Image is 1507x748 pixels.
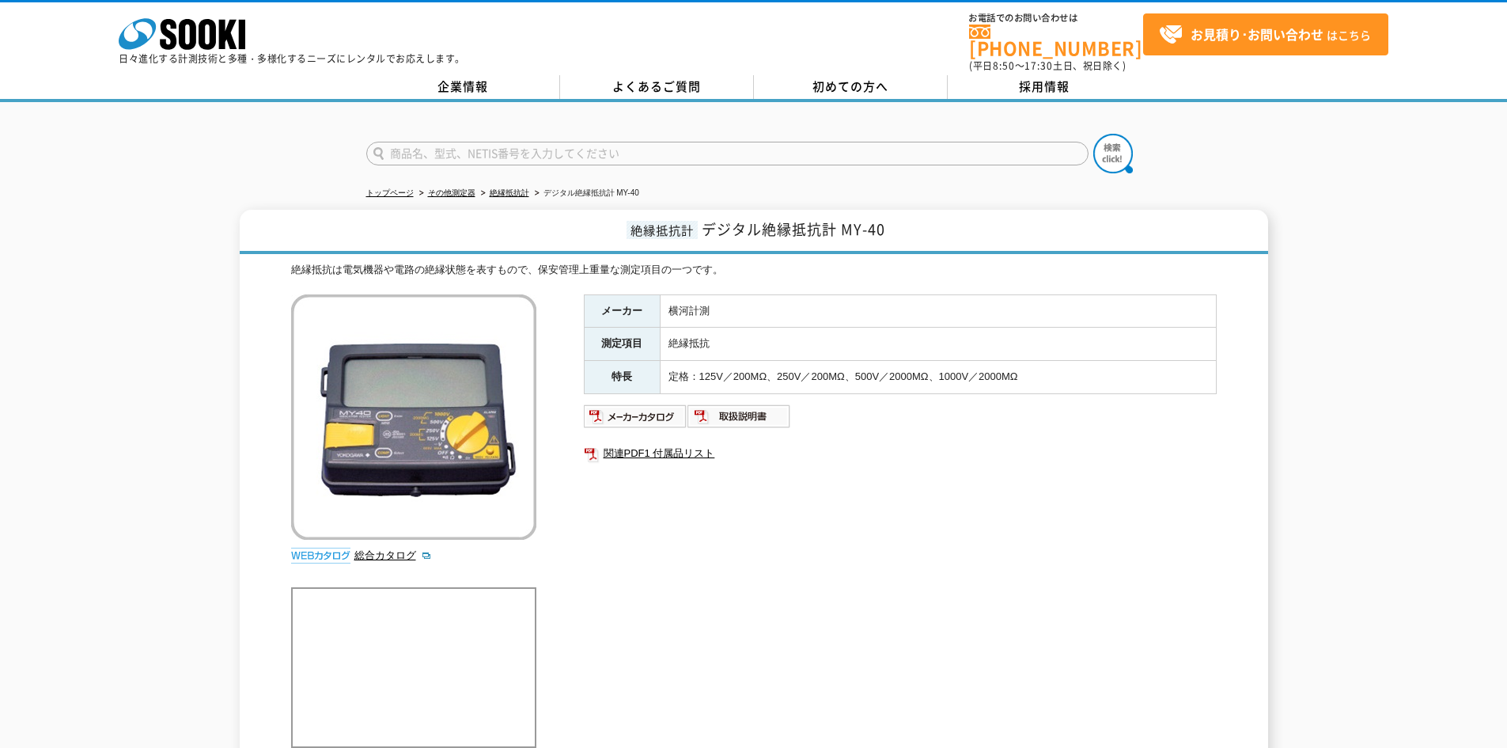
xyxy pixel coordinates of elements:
[532,185,639,202] li: デジタル絶縁抵抗計 MY-40
[660,361,1216,394] td: 定格：125V／200MΩ、250V／200MΩ、500V／2000MΩ、1000V／2000MΩ
[584,328,660,361] th: 測定項目
[560,75,754,99] a: よくあるご質問
[584,443,1217,464] a: 関連PDF1 付属品リスト
[584,361,660,394] th: 特長
[354,549,432,561] a: 総合カタログ
[702,218,885,240] span: デジタル絶縁抵抗計 MY-40
[948,75,1142,99] a: 採用情報
[969,59,1126,73] span: (平日 ～ 土日、祝日除く)
[660,328,1216,361] td: 絶縁抵抗
[428,188,475,197] a: その他測定器
[1143,13,1388,55] a: お見積り･お問い合わせはこちら
[687,404,791,429] img: 取扱説明書
[584,404,687,429] img: メーカーカタログ
[584,294,660,328] th: メーカー
[584,414,687,426] a: メーカーカタログ
[627,221,698,239] span: 絶縁抵抗計
[969,25,1143,57] a: [PHONE_NUMBER]
[291,294,536,540] img: デジタル絶縁抵抗計 MY-40
[687,414,791,426] a: 取扱説明書
[366,188,414,197] a: トップページ
[1024,59,1053,73] span: 17:30
[366,142,1089,165] input: 商品名、型式、NETIS番号を入力してください
[812,78,888,95] span: 初めての方へ
[490,188,529,197] a: 絶縁抵抗計
[993,59,1015,73] span: 8:50
[754,75,948,99] a: 初めての方へ
[291,548,350,564] img: webカタログ
[366,75,560,99] a: 企業情報
[1191,25,1323,44] strong: お見積り･お問い合わせ
[291,262,1217,279] div: 絶縁抵抗は電気機器や電路の絶縁状態を表すもので、保安管理上重量な測定項目の一つです。
[1093,134,1133,173] img: btn_search.png
[119,54,465,63] p: 日々進化する計測技術と多種・多様化するニーズにレンタルでお応えします。
[1159,23,1371,47] span: はこちら
[660,294,1216,328] td: 横河計測
[969,13,1143,23] span: お電話でのお問い合わせは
